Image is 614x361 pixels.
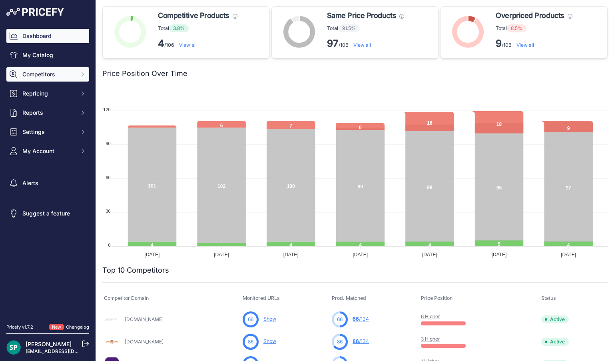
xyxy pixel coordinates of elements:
span: 3.8% [169,24,189,32]
tspan: [DATE] [353,252,368,257]
tspan: [DATE] [492,252,507,257]
p: Total [327,24,404,32]
p: Total [496,24,572,32]
strong: 4 [158,38,164,49]
p: Total [158,24,237,32]
span: Prod. Matched [332,295,366,301]
span: New [49,324,64,331]
span: 86 [353,338,359,344]
button: Repricing [6,86,89,101]
a: Alerts [6,176,89,190]
tspan: 0 [108,243,111,247]
span: 86 [248,338,253,345]
a: View all [353,42,371,48]
span: Price Position [421,295,453,301]
span: Active [541,338,569,346]
p: /106 [327,37,404,50]
p: /106 [496,37,572,50]
a: 6 Higher [421,313,440,319]
a: My Catalog [6,48,89,62]
nav: Sidebar [6,29,89,314]
tspan: [DATE] [561,252,576,257]
button: My Account [6,144,89,158]
span: 86 [337,338,343,345]
h2: Top 10 Competitors [102,265,169,276]
tspan: [DATE] [214,252,229,257]
a: Suggest a feature [6,206,89,221]
div: Pricefy v1.7.2 [6,324,33,331]
span: 91.5% [338,24,360,32]
button: Settings [6,125,89,139]
span: Settings [22,128,75,136]
a: View all [516,42,534,48]
button: Reports [6,106,89,120]
span: Active [541,315,569,323]
a: 3 Higher [421,336,440,342]
a: [DOMAIN_NAME] [125,316,163,322]
a: Show [263,316,276,322]
a: [EMAIL_ADDRESS][DOMAIN_NAME] [26,348,109,354]
strong: 97 [327,38,339,49]
tspan: [DATE] [145,252,160,257]
tspan: 120 [103,107,110,112]
tspan: [DATE] [283,252,299,257]
a: [PERSON_NAME] [26,341,72,347]
strong: 9 [496,38,502,49]
h2: Price Position Over Time [102,68,187,79]
span: 66 [248,316,253,323]
button: Competitors [6,67,89,82]
tspan: 60 [106,175,110,180]
a: Show [263,338,276,344]
p: /106 [158,37,237,50]
a: Changelog [66,324,89,330]
span: Competitors [22,70,75,78]
span: Monitored URLs [243,295,280,301]
tspan: 30 [106,209,110,213]
span: 66 [337,316,343,323]
span: Repricing [22,90,75,98]
span: My Account [22,147,75,155]
img: Pricefy Logo [6,8,64,16]
span: Status [541,295,556,301]
a: [DOMAIN_NAME] [125,339,163,345]
a: 66/134 [353,316,369,322]
span: Same Price Products [327,10,396,21]
span: 66 [353,316,359,322]
span: Overpriced Products [496,10,564,21]
span: 8.5% [507,24,526,32]
a: 86/134 [353,338,369,344]
span: Competitor Domain [104,295,149,301]
span: Competitive Products [158,10,229,21]
tspan: [DATE] [422,252,437,257]
tspan: 90 [106,141,110,146]
a: View all [179,42,197,48]
span: Reports [22,109,75,117]
a: Dashboard [6,29,89,43]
